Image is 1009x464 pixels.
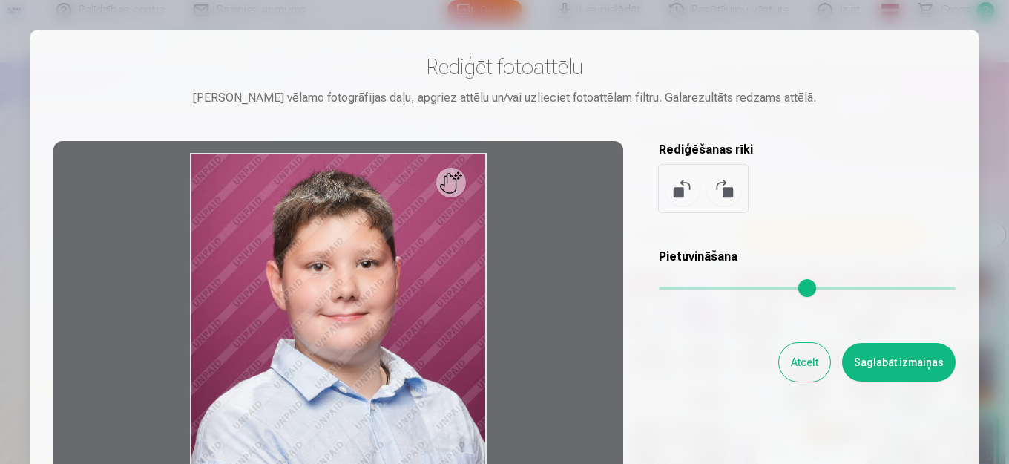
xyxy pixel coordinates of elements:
h5: Pietuvināšana [659,248,956,266]
h3: Rediģēt fotoattēlu [53,53,956,80]
button: Saglabāt izmaiņas [842,343,956,382]
h5: Rediģēšanas rīki [659,141,956,159]
button: Atcelt [779,343,830,382]
div: [PERSON_NAME] vēlamo fotogrāfijas daļu, apgriez attēlu un/vai uzlieciet fotoattēlam filtru. Galar... [53,89,956,107]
